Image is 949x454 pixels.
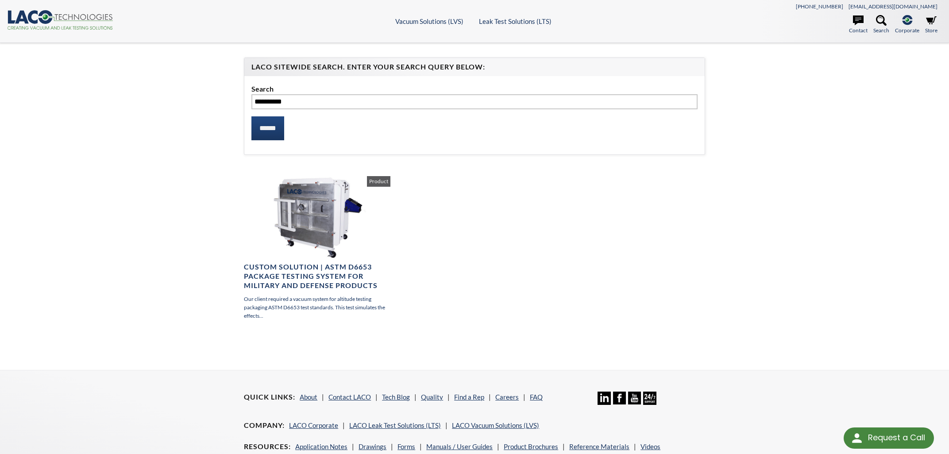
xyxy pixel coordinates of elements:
div: Request a Call [868,427,925,448]
img: round button [850,431,864,445]
h4: Company [244,421,285,430]
a: Leak Test Solutions (LTS) [479,17,552,25]
span: Product [367,176,390,187]
a: About [300,393,317,401]
a: [PHONE_NUMBER] [796,3,843,10]
a: Find a Rep [454,393,484,401]
a: Quality [421,393,443,401]
a: Contact [849,15,868,35]
a: Product Brochures [504,442,558,450]
a: Drawings [359,442,386,450]
a: Application Notes [295,442,347,450]
label: Search [251,83,698,95]
a: Tech Blog [382,393,410,401]
a: Videos [640,442,660,450]
a: Reference Materials [569,442,629,450]
p: Our client required a vacuum system for altitude testing packaging ASTM D6653 test standards. Thi... [244,295,390,320]
a: Store [925,15,937,35]
a: LACO Leak Test Solutions (LTS) [349,421,441,429]
a: Custom Solution | ASTM D6653 Package Testing System for Military and Defense Products Our client ... [244,176,390,320]
span: Corporate [895,26,919,35]
h4: Quick Links [244,392,295,402]
div: Request a Call [844,427,934,449]
a: Careers [495,393,519,401]
img: 24/7 Support Icon [643,392,656,404]
a: Forms [397,442,415,450]
a: Search [873,15,889,35]
a: 24/7 Support [643,398,656,406]
a: Vacuum Solutions (LVS) [395,17,463,25]
a: FAQ [530,393,543,401]
a: LACO Corporate [289,421,338,429]
a: [EMAIL_ADDRESS][DOMAIN_NAME] [849,3,937,10]
h4: Resources [244,442,291,451]
a: Contact LACO [328,393,371,401]
a: Manuals / User Guides [426,442,493,450]
a: LACO Vacuum Solutions (LVS) [452,421,539,429]
h4: LACO Sitewide Search. Enter your Search Query Below: [251,62,698,72]
h4: Custom Solution | ASTM D6653 Package Testing System for Military and Defense Products [244,262,390,290]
